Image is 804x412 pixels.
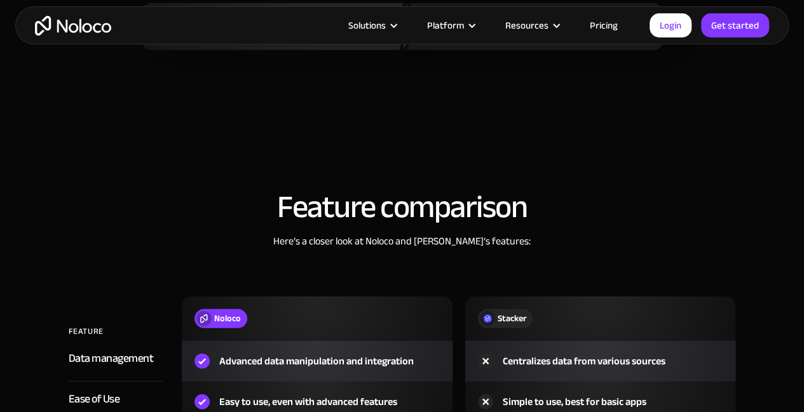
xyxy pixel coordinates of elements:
[13,190,791,224] h2: Feature comparison
[427,17,464,34] div: Platform
[489,17,574,34] div: Resources
[574,17,634,34] a: Pricing
[13,234,791,249] div: Here’s a closer look at Noloco and [PERSON_NAME]’s features:
[69,349,154,368] div: Data management
[348,17,386,34] div: Solutions
[69,390,120,409] div: Ease of Use
[701,13,769,37] a: Get started
[411,17,489,34] div: Platform
[503,394,646,409] div: Simple to use, best for basic apps
[219,394,397,409] div: Easy to use, even with advanced features
[650,13,692,37] a: Login
[503,354,665,369] div: Centralizes data from various sources
[35,16,111,36] a: home
[332,17,411,34] div: Solutions
[69,322,104,341] div: FEATURE
[219,354,414,369] div: Advanced data manipulation and integration
[505,17,548,34] div: Resources
[214,312,241,326] div: Noloco
[498,312,526,326] div: Stacker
